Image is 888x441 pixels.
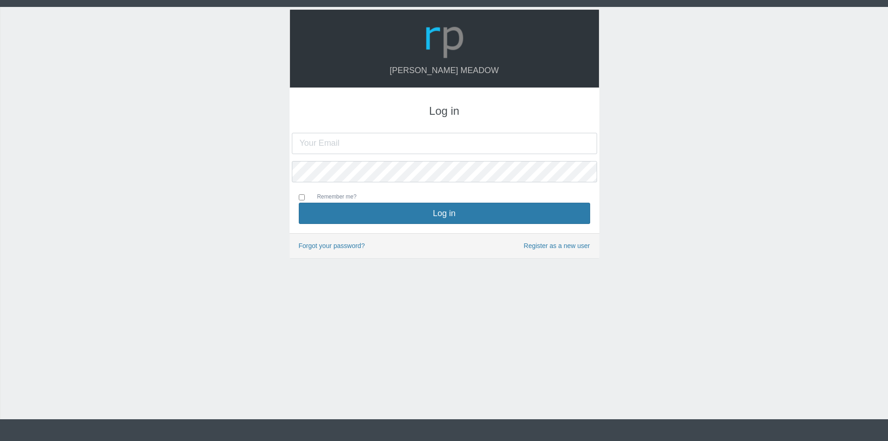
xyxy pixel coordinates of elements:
[524,241,590,251] a: Register as a new user
[308,193,357,203] label: Remember me?
[299,203,590,224] button: Log in
[422,17,467,61] img: Logo
[299,105,590,117] h3: Log in
[299,194,305,200] input: Remember me?
[292,133,597,154] input: Your Email
[299,66,590,75] h4: [PERSON_NAME] Meadow
[299,242,365,249] a: Forgot your password?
